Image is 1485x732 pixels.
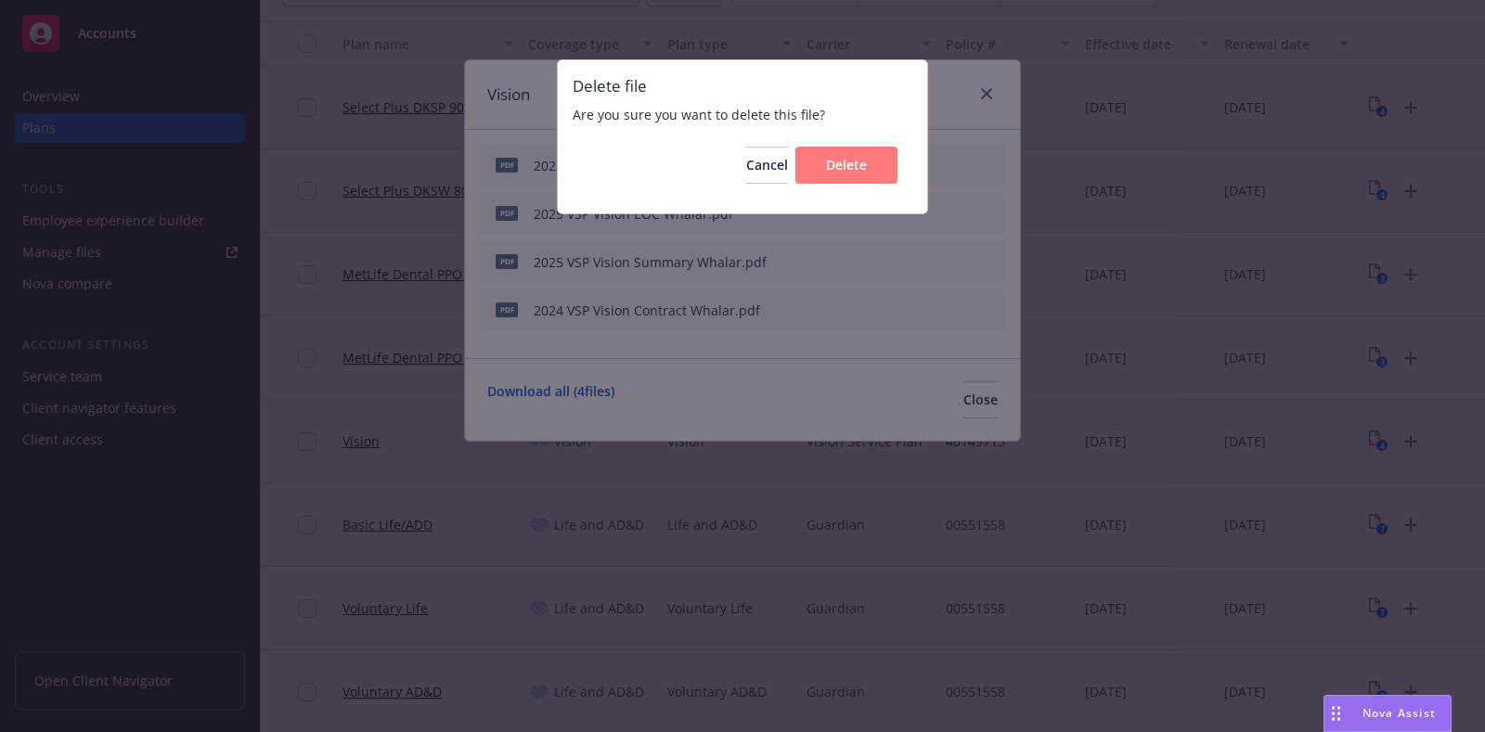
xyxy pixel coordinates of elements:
[1362,705,1436,721] span: Nova Assist
[1324,695,1452,732] button: Nova Assist
[746,147,788,184] button: Cancel
[573,75,912,97] span: Delete file
[1324,696,1348,731] div: Drag to move
[573,105,912,124] span: Are you sure you want to delete this file?
[746,156,788,173] span: Cancel
[826,156,867,173] span: Delete
[795,147,897,184] button: Delete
